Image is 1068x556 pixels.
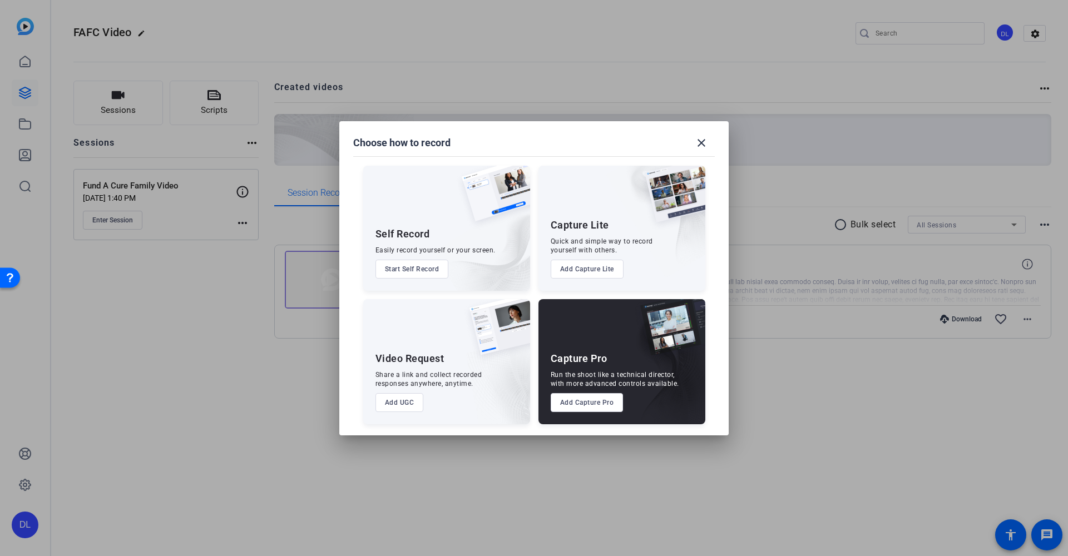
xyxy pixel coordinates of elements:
[695,136,708,150] mat-icon: close
[551,393,624,412] button: Add Capture Pro
[632,299,705,367] img: capture-pro.png
[551,352,607,365] div: Capture Pro
[551,370,679,388] div: Run the shoot like a technical director, with more advanced controls available.
[453,166,530,232] img: self-record.png
[375,246,496,255] div: Easily record yourself or your screen.
[623,313,705,424] img: embarkstudio-capture-pro.png
[375,370,482,388] div: Share a link and collect recorded responses anywhere, anytime.
[551,237,653,255] div: Quick and simple way to record yourself with others.
[353,136,451,150] h1: Choose how to record
[375,227,430,241] div: Self Record
[636,166,705,234] img: capture-lite.png
[375,352,444,365] div: Video Request
[461,299,530,366] img: ugc-content.png
[466,334,530,424] img: embarkstudio-ugc-content.png
[375,260,449,279] button: Start Self Record
[606,166,705,277] img: embarkstudio-capture-lite.png
[551,219,609,232] div: Capture Lite
[551,260,624,279] button: Add Capture Lite
[433,190,530,291] img: embarkstudio-self-record.png
[375,393,424,412] button: Add UGC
